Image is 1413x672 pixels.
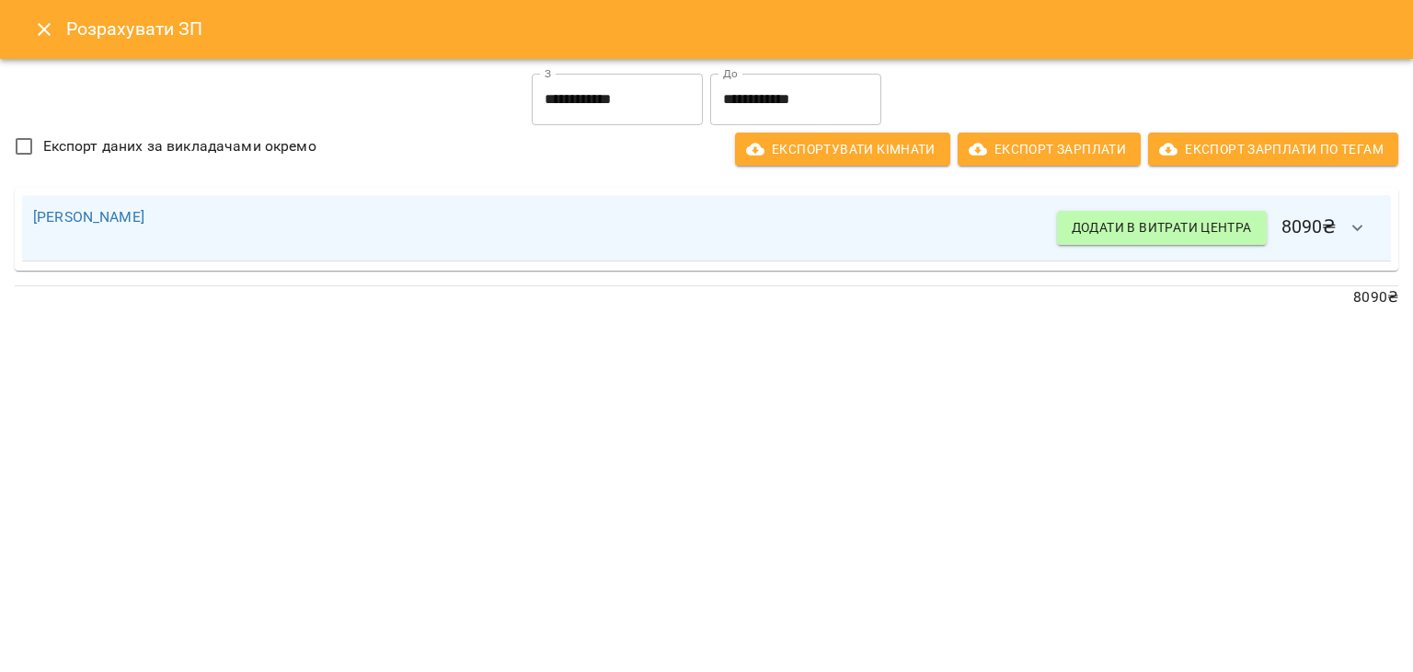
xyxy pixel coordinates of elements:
[43,135,316,157] span: Експорт даних за викладачами окремо
[66,15,1391,43] h6: Розрахувати ЗП
[1163,138,1384,160] span: Експорт Зарплати по тегам
[22,7,66,52] button: Close
[750,138,936,160] span: Експортувати кімнати
[15,286,1398,308] p: 8090 ₴
[1057,211,1267,244] button: Додати в витрати центра
[958,133,1141,166] button: Експорт Зарплати
[972,138,1126,160] span: Експорт Зарплати
[735,133,950,166] button: Експортувати кімнати
[1148,133,1398,166] button: Експорт Зарплати по тегам
[1072,216,1252,238] span: Додати в витрати центра
[33,208,144,226] a: [PERSON_NAME]
[1057,206,1380,250] h6: 8090 ₴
